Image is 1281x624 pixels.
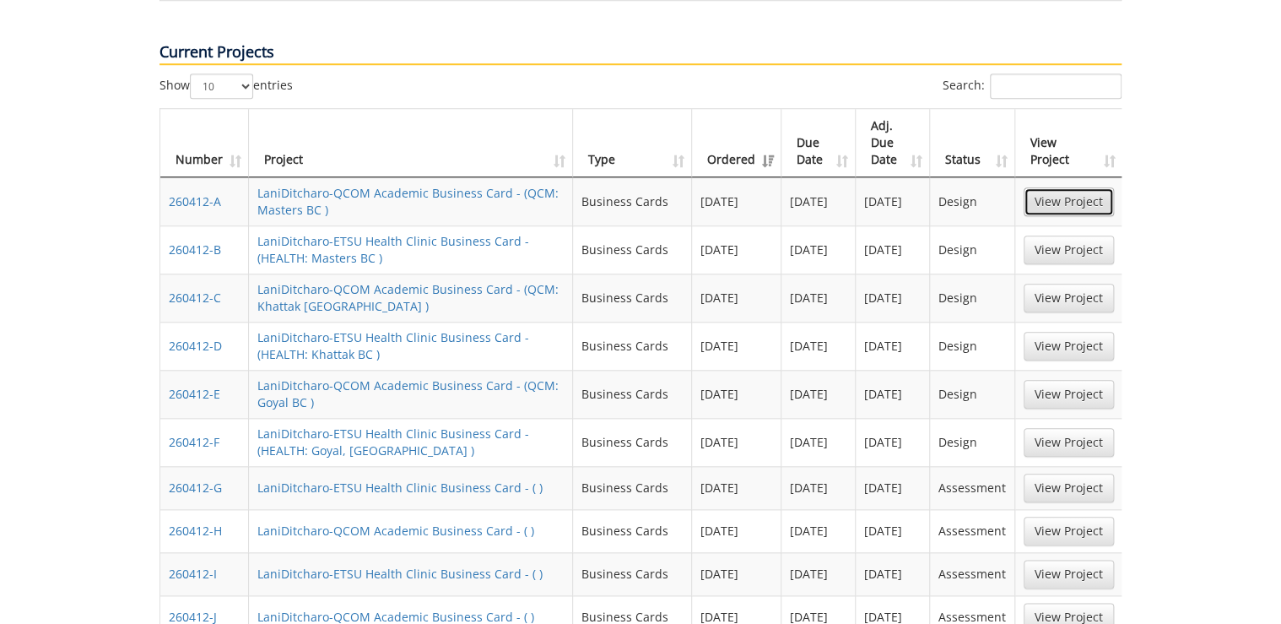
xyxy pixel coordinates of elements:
td: Design [930,177,1015,225]
td: [DATE] [781,418,856,466]
a: View Project [1024,332,1114,361]
td: Business Cards [573,274,691,322]
a: View Project [1024,474,1114,502]
td: [DATE] [856,418,930,466]
th: Type: activate to sort column ascending [573,109,691,177]
td: Business Cards [573,509,691,552]
a: View Project [1024,428,1114,457]
label: Search: [943,73,1122,99]
a: 260412-C [169,290,221,306]
a: 260412-B [169,241,221,258]
td: [DATE] [856,322,930,370]
th: View Project: activate to sort column ascending [1015,109,1122,177]
td: [DATE] [692,509,781,552]
td: [DATE] [781,509,856,552]
td: [DATE] [692,418,781,466]
td: [DATE] [781,466,856,509]
td: [DATE] [856,466,930,509]
td: Design [930,322,1015,370]
td: [DATE] [781,370,856,418]
a: LaniDitcharo-ETSU Health Clinic Business Card - ( ) [257,480,543,496]
a: 260412-F [169,434,219,450]
td: Business Cards [573,418,691,466]
td: Business Cards [573,225,691,274]
td: Design [930,225,1015,274]
a: 260412-G [169,480,222,496]
label: Show entries [159,73,293,99]
th: Project: activate to sort column ascending [249,109,573,177]
a: 260412-D [169,338,222,354]
td: [DATE] [692,225,781,274]
a: View Project [1024,284,1114,312]
td: Design [930,274,1015,322]
a: View Project [1024,187,1114,216]
a: LaniDitcharo-QCOM Academic Business Card - (QCM: Masters BC ) [257,185,559,218]
a: LaniDitcharo-ETSU Health Clinic Business Card - (HEALTH: Masters BC ) [257,233,529,266]
a: 260412-A [169,193,221,209]
td: [DATE] [856,177,930,225]
td: Business Cards [573,552,691,595]
th: Adj. Due Date: activate to sort column ascending [856,109,930,177]
input: Search: [990,73,1122,99]
a: View Project [1024,517,1114,545]
td: Design [930,370,1015,418]
a: LaniDitcharo-ETSU Health Clinic Business Card - ( ) [257,566,543,582]
td: [DATE] [856,274,930,322]
a: 260412-H [169,523,222,539]
th: Due Date: activate to sort column ascending [781,109,856,177]
a: 260412-I [169,566,217,582]
td: [DATE] [781,274,856,322]
a: View Project [1024,560,1114,589]
td: Business Cards [573,322,691,370]
td: [DATE] [781,322,856,370]
td: [DATE] [781,225,856,274]
td: [DATE] [856,225,930,274]
a: LaniDitcharo-QCOM Academic Business Card - ( ) [257,523,534,539]
td: [DATE] [781,177,856,225]
th: Ordered: activate to sort column ascending [692,109,781,177]
td: [DATE] [692,177,781,225]
p: Current Projects [159,41,1122,65]
a: View Project [1024,236,1114,264]
td: Business Cards [573,370,691,418]
td: Business Cards [573,177,691,225]
a: View Project [1024,380,1114,409]
select: Showentries [190,73,253,99]
td: [DATE] [856,552,930,595]
a: LaniDitcharo-QCOM Academic Business Card - (QCM: Khattak [GEOGRAPHIC_DATA] ) [257,281,559,314]
a: LaniDitcharo-ETSU Health Clinic Business Card - (HEALTH: Khattak BC ) [257,329,529,362]
td: Assessment [930,466,1015,509]
td: [DATE] [692,274,781,322]
td: [DATE] [692,552,781,595]
a: 260412-E [169,386,220,402]
td: [DATE] [692,370,781,418]
td: [DATE] [692,322,781,370]
td: [DATE] [781,552,856,595]
th: Status: activate to sort column ascending [930,109,1015,177]
td: [DATE] [856,370,930,418]
td: [DATE] [856,509,930,552]
td: Assessment [930,552,1015,595]
th: Number: activate to sort column ascending [160,109,249,177]
td: [DATE] [692,466,781,509]
a: LaniDitcharo-QCOM Academic Business Card - (QCM: Goyal BC ) [257,377,559,410]
a: LaniDitcharo-ETSU Health Clinic Business Card - (HEALTH: Goyal, [GEOGRAPHIC_DATA] ) [257,426,529,459]
td: Assessment [930,509,1015,552]
td: Design [930,418,1015,466]
td: Business Cards [573,466,691,509]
